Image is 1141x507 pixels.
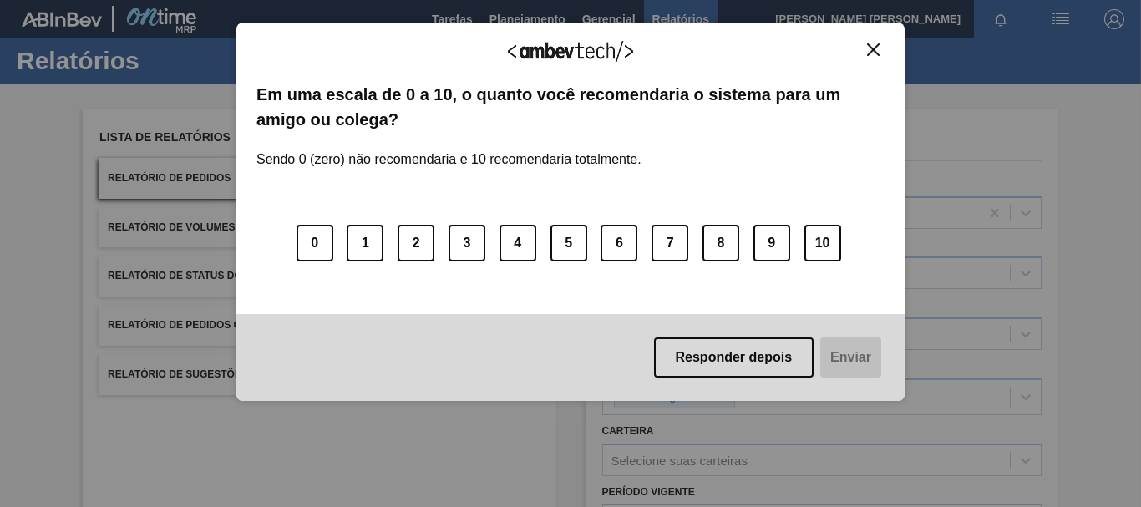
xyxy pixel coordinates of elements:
[398,225,434,261] button: 2
[500,225,536,261] button: 4
[550,225,587,261] button: 5
[449,225,485,261] button: 3
[652,225,688,261] button: 7
[601,225,637,261] button: 6
[862,43,885,57] button: Close
[654,337,814,378] button: Responder depois
[867,43,880,56] img: Close
[508,41,633,62] img: Logo Ambevtech
[256,82,885,133] label: Em uma escala de 0 a 10, o quanto você recomendaria o sistema para um amigo ou colega?
[347,225,383,261] button: 1
[297,225,333,261] button: 0
[256,132,641,167] label: Sendo 0 (zero) não recomendaria e 10 recomendaria totalmente.
[753,225,790,261] button: 9
[702,225,739,261] button: 8
[804,225,841,261] button: 10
